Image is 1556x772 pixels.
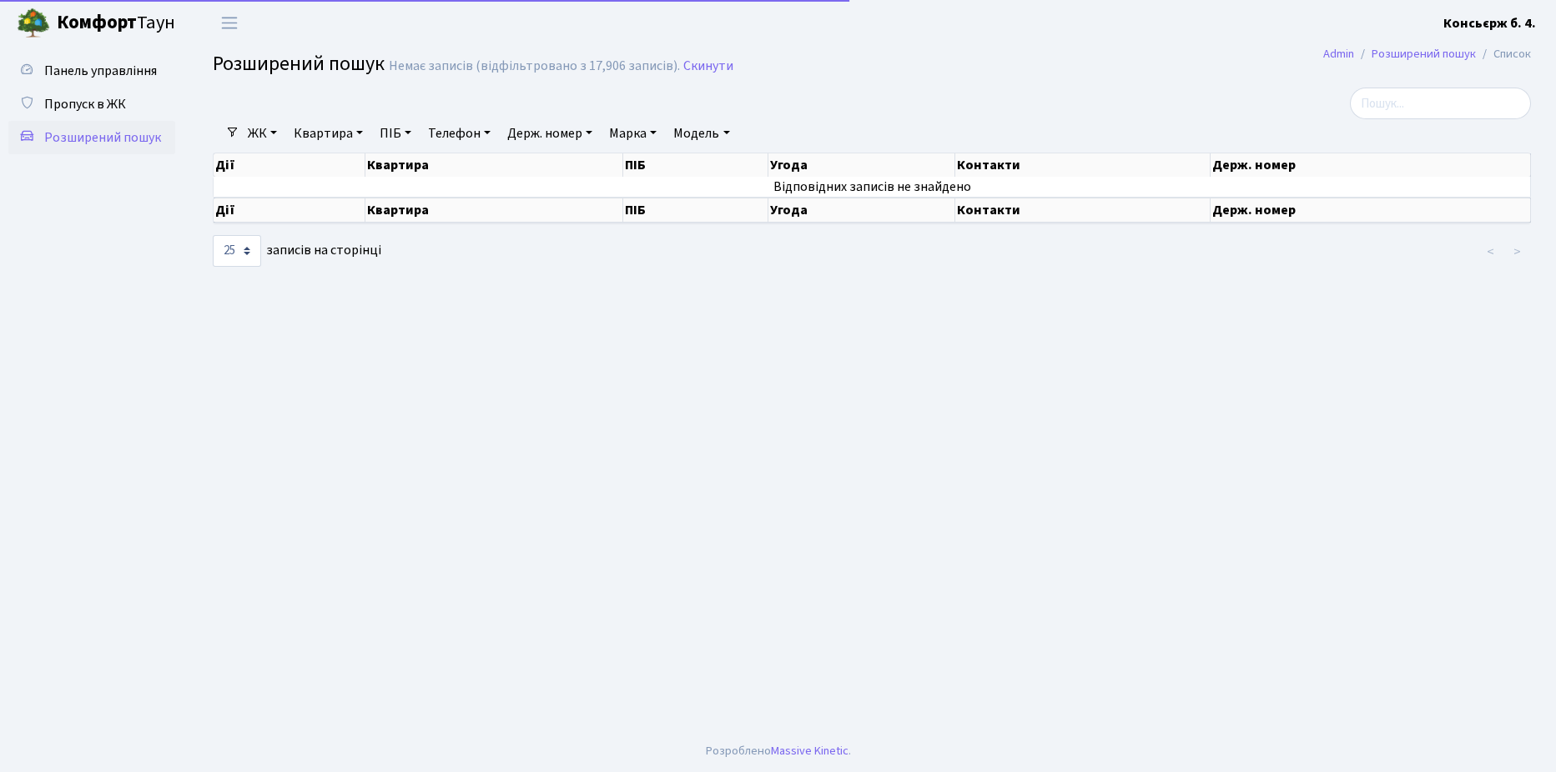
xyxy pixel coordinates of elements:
[1350,88,1531,119] input: Пошук...
[214,153,365,177] th: Дії
[667,119,736,148] a: Модель
[623,198,768,223] th: ПІБ
[421,119,497,148] a: Телефон
[213,49,385,78] span: Розширений пошук
[389,58,680,74] div: Немає записів (відфільтровано з 17,906 записів).
[44,62,157,80] span: Панель управління
[44,95,126,113] span: Пропуск в ЖК
[57,9,175,38] span: Таун
[213,235,381,267] label: записів на сторінці
[602,119,663,148] a: Марка
[1443,13,1536,33] a: Консьєрж б. 4.
[365,198,623,223] th: Квартира
[8,54,175,88] a: Панель управління
[209,9,250,37] button: Переключити навігацію
[373,119,418,148] a: ПІБ
[8,121,175,154] a: Розширений пошук
[706,742,851,760] div: Розроблено .
[683,58,733,74] a: Скинути
[241,119,284,148] a: ЖК
[768,198,955,223] th: Угода
[955,198,1211,223] th: Контакти
[1323,45,1354,63] a: Admin
[57,9,137,36] b: Комфорт
[1476,45,1531,63] li: Список
[501,119,599,148] a: Держ. номер
[8,88,175,121] a: Пропуск в ЖК
[213,235,261,267] select: записів на сторінці
[44,128,161,147] span: Розширений пошук
[214,177,1531,197] td: Відповідних записів не знайдено
[17,7,50,40] img: logo.png
[214,198,365,223] th: Дії
[1211,153,1531,177] th: Держ. номер
[955,153,1211,177] th: Контакти
[771,742,848,759] a: Massive Kinetic
[1443,14,1536,33] b: Консьєрж б. 4.
[768,153,955,177] th: Угода
[1372,45,1476,63] a: Розширений пошук
[1298,37,1556,72] nav: breadcrumb
[287,119,370,148] a: Квартира
[365,153,623,177] th: Квартира
[623,153,768,177] th: ПІБ
[1211,198,1531,223] th: Держ. номер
